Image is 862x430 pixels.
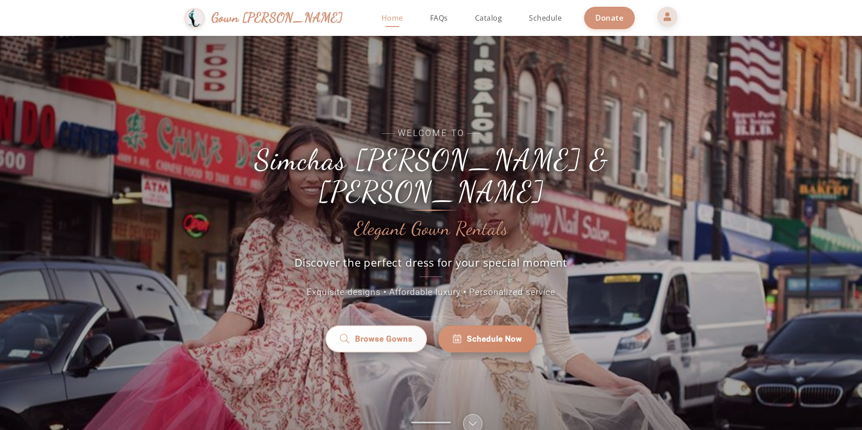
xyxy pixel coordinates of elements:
p: Exquisite designs • Affordable luxury • Personalized service [229,286,633,299]
span: Browse Gowns [355,333,413,345]
span: Catalog [475,13,502,23]
iframe: Chatra live chat [749,403,853,421]
img: Gown Gmach Logo [185,8,205,28]
p: Discover the perfect dress for your special moment [285,255,577,277]
a: Gown [PERSON_NAME] [185,6,352,31]
span: FAQs [430,13,448,23]
h2: Elegant Gown Rentals [354,219,508,239]
span: Home [382,13,403,23]
span: Schedule Now [467,333,522,345]
span: Welcome to [229,127,633,140]
span: Gown [PERSON_NAME] [211,8,343,27]
span: Schedule [529,13,562,23]
span: Donate [595,13,624,23]
a: Donate [584,7,635,29]
h1: Simchas [PERSON_NAME] & [PERSON_NAME] [229,144,633,207]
